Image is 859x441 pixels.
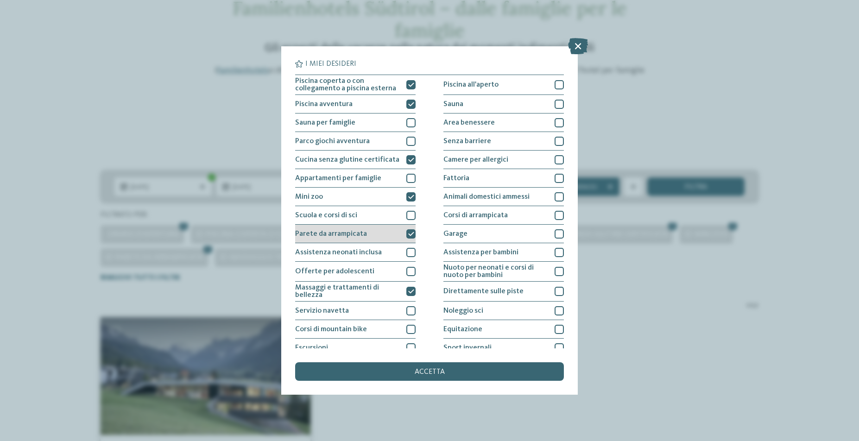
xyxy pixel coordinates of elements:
[295,101,353,108] span: Piscina avventura
[295,175,381,182] span: Appartamenti per famiglie
[295,77,399,92] span: Piscina coperta o con collegamento a piscina esterna
[443,230,467,238] span: Garage
[443,344,492,352] span: Sport invernali
[443,307,483,315] span: Noleggio sci
[295,307,349,315] span: Servizio navetta
[443,138,491,145] span: Senza barriere
[443,288,524,295] span: Direttamente sulle piste
[443,81,499,88] span: Piscina all'aperto
[295,230,367,238] span: Parete da arrampicata
[305,60,356,68] span: I miei desideri
[295,138,370,145] span: Parco giochi avventura
[443,264,548,279] span: Nuoto per neonati e corsi di nuoto per bambini
[295,193,323,201] span: Mini zoo
[295,119,355,126] span: Sauna per famiglie
[443,101,463,108] span: Sauna
[295,284,399,299] span: Massaggi e trattamenti di bellezza
[415,368,445,376] span: accetta
[295,268,374,275] span: Offerte per adolescenti
[443,193,530,201] span: Animali domestici ammessi
[295,326,367,333] span: Corsi di mountain bike
[295,212,357,219] span: Scuola e corsi di sci
[295,249,382,256] span: Assistenza neonati inclusa
[443,326,482,333] span: Equitazione
[295,156,399,164] span: Cucina senza glutine certificata
[443,212,508,219] span: Corsi di arrampicata
[295,344,328,352] span: Escursioni
[443,249,518,256] span: Assistenza per bambini
[443,156,508,164] span: Camere per allergici
[443,175,469,182] span: Fattoria
[443,119,495,126] span: Area benessere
